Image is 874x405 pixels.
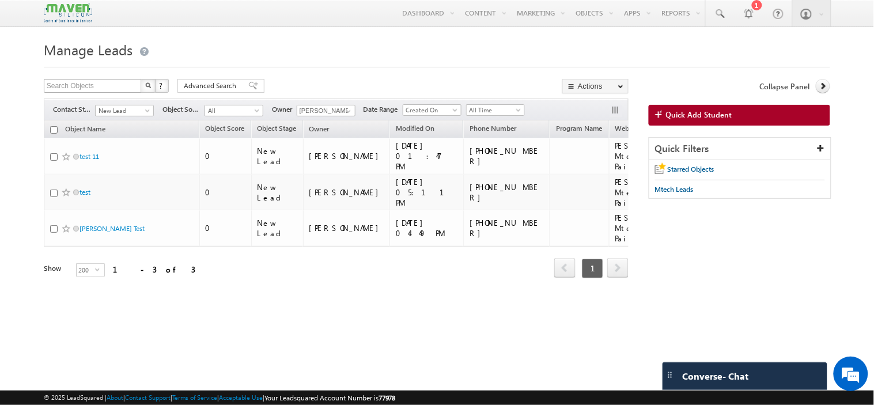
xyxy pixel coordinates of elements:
[113,263,195,276] div: 1 - 3 of 3
[96,105,150,116] span: New Lead
[145,82,151,88] img: Search
[44,392,396,403] span: © 2025 LeadSquared | | | | |
[470,182,544,203] div: [PHONE_NUMBER]
[206,124,245,133] span: Object Score
[184,81,240,91] span: Advanced Search
[95,267,104,272] span: select
[309,187,385,198] div: [PERSON_NAME]
[610,122,663,137] a: Website Page
[554,259,576,278] a: prev
[403,104,461,116] a: Created On
[668,165,714,173] span: Starred Objects
[649,105,830,126] a: Quick Add Student
[44,3,92,23] img: Custom Logo
[297,105,355,116] input: Type to Search
[470,146,544,166] div: [PHONE_NUMBER]
[272,104,297,115] span: Owner
[760,81,810,92] span: Collapse Panel
[340,105,354,117] a: Show All Items
[59,123,111,138] a: Object Name
[80,152,99,161] a: test 11
[258,218,298,239] div: New Lead
[582,259,603,278] span: 1
[615,141,658,172] div: PES-Mtech Paid
[107,393,123,401] a: About
[206,151,246,161] div: 0
[155,79,169,93] button: ?
[396,177,458,208] div: [DATE] 05:11 PM
[464,122,522,137] a: Phone Number
[615,213,658,244] div: PES-Mtech Paid
[172,393,217,401] a: Terms of Service
[607,259,629,278] a: next
[390,122,440,137] a: Modified On
[44,263,67,274] div: Show
[258,124,297,133] span: Object Stage
[200,122,251,137] a: Object Score
[470,218,544,239] div: [PHONE_NUMBER]
[615,124,657,133] span: Website Page
[554,258,576,278] span: prev
[309,223,385,233] div: [PERSON_NAME]
[258,146,298,166] div: New Lead
[396,218,458,239] div: [DATE] 04:49 PM
[666,109,732,120] span: Quick Add Student
[44,40,133,59] span: Manage Leads
[562,79,629,93] button: Actions
[258,182,298,203] div: New Lead
[363,104,403,115] span: Date Range
[396,141,458,172] div: [DATE] 01:47 PM
[80,188,90,196] a: test
[309,151,385,161] div: [PERSON_NAME]
[53,104,95,115] span: Contact Stage
[466,104,525,116] a: All Time
[403,105,458,115] span: Created On
[467,105,521,115] span: All Time
[615,177,658,208] div: PES-Mtech Paid
[205,105,260,116] span: All
[655,185,694,194] span: Mtech Leads
[205,105,263,116] a: All
[649,138,831,160] div: Quick Filters
[95,105,154,116] a: New Lead
[309,124,330,133] span: Owner
[396,124,434,133] span: Modified On
[665,370,675,380] img: carter-drag
[252,122,302,137] a: Object Stage
[159,81,164,90] span: ?
[607,258,629,278] span: next
[550,122,608,137] a: Program Name
[683,371,749,381] span: Converse - Chat
[125,393,171,401] a: Contact Support
[206,187,246,198] div: 0
[50,126,58,134] input: Check all records
[379,393,396,402] span: 77978
[219,393,263,401] a: Acceptable Use
[77,264,95,277] span: 200
[206,223,246,233] div: 0
[80,224,145,233] a: [PERSON_NAME] Test
[470,124,516,133] span: Phone Number
[556,124,603,133] span: Program Name
[162,104,205,115] span: Object Source
[264,393,396,402] span: Your Leadsquared Account Number is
